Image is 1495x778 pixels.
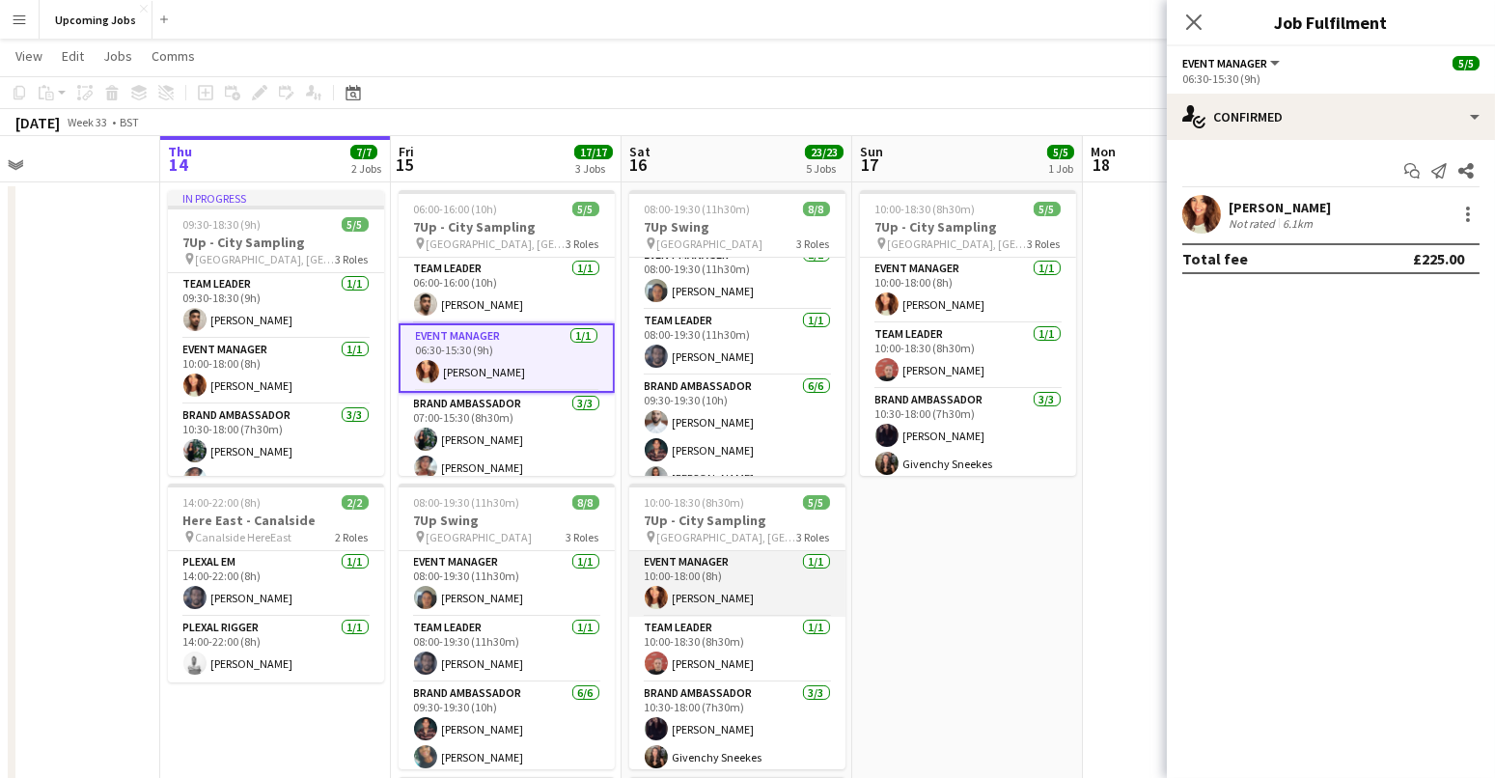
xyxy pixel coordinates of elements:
[888,236,1028,251] span: [GEOGRAPHIC_DATA], [GEOGRAPHIC_DATA]
[399,393,615,514] app-card-role: Brand Ambassador3/307:00-15:30 (8h30m)[PERSON_NAME][PERSON_NAME]
[399,551,615,617] app-card-role: Event Manager1/108:00-19:30 (11h30m)[PERSON_NAME]
[15,113,60,132] div: [DATE]
[1028,236,1061,251] span: 3 Roles
[342,495,369,510] span: 2/2
[629,375,845,581] app-card-role: Brand Ambassador6/609:30-19:30 (10h)[PERSON_NAME][PERSON_NAME][PERSON_NAME]
[1088,153,1116,176] span: 18
[196,252,336,266] span: [GEOGRAPHIC_DATA], [GEOGRAPHIC_DATA]
[797,530,830,544] span: 3 Roles
[152,47,195,65] span: Comms
[183,495,262,510] span: 14:00-22:00 (8h)
[342,217,369,232] span: 5/5
[1182,249,1248,268] div: Total fee
[183,217,262,232] span: 09:30-18:30 (9h)
[572,202,599,216] span: 5/5
[567,236,599,251] span: 3 Roles
[64,115,112,129] span: Week 33
[803,495,830,510] span: 5/5
[860,218,1076,236] h3: 7Up - City Sampling
[8,43,50,69] a: View
[629,617,845,682] app-card-role: Team Leader1/110:00-18:30 (8h30m)[PERSON_NAME]
[575,161,612,176] div: 3 Jobs
[168,484,384,682] app-job-card: 14:00-22:00 (8h)2/2Here East - Canalside Canalside HereEast2 RolesPlexal EM1/114:00-22:00 (8h)[PE...
[168,190,384,476] app-job-card: In progress09:30-18:30 (9h)5/57Up - City Sampling [GEOGRAPHIC_DATA], [GEOGRAPHIC_DATA]3 RolesTeam...
[396,153,414,176] span: 15
[414,202,498,216] span: 06:00-16:00 (10h)
[399,323,615,393] app-card-role: Event Manager1/106:30-15:30 (9h)[PERSON_NAME]
[120,115,139,129] div: BST
[40,1,152,39] button: Upcoming Jobs
[629,484,845,769] app-job-card: 10:00-18:30 (8h30m)5/57Up - City Sampling [GEOGRAPHIC_DATA], [GEOGRAPHIC_DATA]3 RolesEvent Manage...
[875,202,976,216] span: 10:00-18:30 (8h30m)
[1034,202,1061,216] span: 5/5
[1047,145,1074,159] span: 5/5
[860,258,1076,323] app-card-role: Event Manager1/110:00-18:00 (8h)[PERSON_NAME]
[1091,143,1116,160] span: Mon
[629,310,845,375] app-card-role: Team Leader1/108:00-19:30 (11h30m)[PERSON_NAME]
[857,153,883,176] span: 17
[1048,161,1073,176] div: 1 Job
[336,530,369,544] span: 2 Roles
[1182,56,1283,70] button: Event Manager
[860,389,1076,511] app-card-role: Brand Ambassador3/310:30-18:00 (7h30m)[PERSON_NAME]Givenchy Sneekes
[1229,216,1279,231] div: Not rated
[54,43,92,69] a: Edit
[414,495,520,510] span: 08:00-19:30 (11h30m)
[645,202,751,216] span: 08:00-19:30 (11h30m)
[427,530,533,544] span: [GEOGRAPHIC_DATA]
[629,190,845,476] app-job-card: 08:00-19:30 (11h30m)8/87Up Swing [GEOGRAPHIC_DATA]3 RolesEvent Manager1/108:00-19:30 (11h30m)[PER...
[168,339,384,404] app-card-role: Event Manager1/110:00-18:00 (8h)[PERSON_NAME]
[399,617,615,682] app-card-role: Team Leader1/108:00-19:30 (11h30m)[PERSON_NAME]
[860,143,883,160] span: Sun
[168,273,384,339] app-card-role: Team Leader1/109:30-18:30 (9h)[PERSON_NAME]
[399,190,615,476] app-job-card: 06:00-16:00 (10h)5/57Up - City Sampling [GEOGRAPHIC_DATA], [GEOGRAPHIC_DATA]3 RolesTeam Leader1/1...
[1413,249,1464,268] div: £225.00
[657,530,797,544] span: [GEOGRAPHIC_DATA], [GEOGRAPHIC_DATA]
[168,551,384,617] app-card-role: Plexal EM1/114:00-22:00 (8h)[PERSON_NAME]
[350,145,377,159] span: 7/7
[103,47,132,65] span: Jobs
[15,47,42,65] span: View
[399,143,414,160] span: Fri
[399,512,615,529] h3: 7Up Swing
[144,43,203,69] a: Comms
[1182,71,1480,86] div: 06:30-15:30 (9h)
[1279,216,1316,231] div: 6.1km
[1453,56,1480,70] span: 5/5
[427,236,567,251] span: [GEOGRAPHIC_DATA], [GEOGRAPHIC_DATA]
[1182,56,1267,70] span: Event Manager
[629,143,651,160] span: Sat
[1229,199,1331,216] div: [PERSON_NAME]
[805,145,844,159] span: 23/23
[626,153,651,176] span: 16
[399,484,615,769] app-job-card: 08:00-19:30 (11h30m)8/87Up Swing [GEOGRAPHIC_DATA]3 RolesEvent Manager1/108:00-19:30 (11h30m)[PER...
[806,161,843,176] div: 5 Jobs
[645,495,745,510] span: 10:00-18:30 (8h30m)
[657,236,763,251] span: [GEOGRAPHIC_DATA]
[803,202,830,216] span: 8/8
[860,323,1076,389] app-card-role: Team Leader1/110:00-18:30 (8h30m)[PERSON_NAME]
[168,234,384,251] h3: 7Up - City Sampling
[629,551,845,617] app-card-role: Event Manager1/110:00-18:00 (8h)[PERSON_NAME]
[629,512,845,529] h3: 7Up - City Sampling
[168,190,384,206] div: In progress
[351,161,381,176] div: 2 Jobs
[336,252,369,266] span: 3 Roles
[629,244,845,310] app-card-role: Event Manager1/108:00-19:30 (11h30m)[PERSON_NAME]
[196,530,292,544] span: Canalside HereEast
[629,218,845,236] h3: 7Up Swing
[860,190,1076,476] div: 10:00-18:30 (8h30m)5/57Up - City Sampling [GEOGRAPHIC_DATA], [GEOGRAPHIC_DATA]3 RolesEvent Manage...
[168,404,384,526] app-card-role: Brand Ambassador3/310:30-18:00 (7h30m)[PERSON_NAME][PERSON_NAME]
[62,47,84,65] span: Edit
[399,258,615,323] app-card-role: Team Leader1/106:00-16:00 (10h)[PERSON_NAME]
[168,143,192,160] span: Thu
[574,145,613,159] span: 17/17
[797,236,830,251] span: 3 Roles
[1167,10,1495,35] h3: Job Fulfilment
